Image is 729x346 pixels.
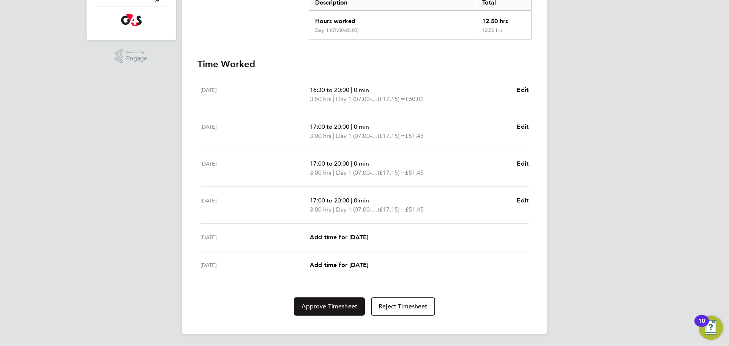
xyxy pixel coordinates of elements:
a: Go to home page [96,14,167,26]
div: [DATE] [200,159,310,177]
div: [DATE] [200,122,310,141]
span: £51.45 [405,206,424,213]
button: Open Resource Center, 10 new notifications [699,316,723,340]
div: 10 [698,321,705,331]
span: | [351,160,352,167]
span: Add time for [DATE] [310,234,368,241]
a: Edit [517,122,529,131]
span: | [351,123,352,130]
span: Day 1 (07.00-20.00) [336,168,378,177]
a: Add time for [DATE] [310,233,368,242]
div: 12.50 hrs [476,11,531,27]
span: Engage [126,55,147,62]
span: | [351,197,352,204]
div: [DATE] [200,85,310,104]
span: | [333,132,335,139]
span: £51.45 [405,169,424,176]
span: Powered by [126,49,147,55]
span: (£17.15) = [378,206,405,213]
div: [DATE] [200,233,310,242]
img: g4s-logo-retina.png [121,14,142,26]
span: 3.50 hrs [310,95,331,103]
span: Approve Timesheet [301,303,357,310]
a: Edit [517,159,529,168]
span: 17:00 to 20:00 [310,197,349,204]
div: Hours worked [309,11,476,27]
a: Powered byEngage [115,49,148,63]
span: Edit [517,160,529,167]
button: Reject Timesheet [371,297,435,316]
a: Edit [517,196,529,205]
span: (£17.15) = [378,132,405,139]
span: Edit [517,86,529,93]
span: 0 min [354,160,369,167]
span: Reject Timesheet [379,303,428,310]
span: | [333,95,335,103]
span: 0 min [354,123,369,130]
span: Day 1 (07.00-20.00) [336,131,378,141]
h3: Time Worked [197,58,532,70]
span: 0 min [354,197,369,204]
span: £60.02 [405,95,424,103]
span: 3.00 hrs [310,169,331,176]
span: 16:30 to 20:00 [310,86,349,93]
span: 0 min [354,86,369,93]
span: Edit [517,123,529,130]
span: | [333,206,335,213]
span: 17:00 to 20:00 [310,160,349,167]
span: 17:00 to 20:00 [310,123,349,130]
span: £51.45 [405,132,424,139]
a: Edit [517,85,529,95]
span: Day 1 (07.00-20.00) [336,95,378,104]
span: 3.00 hrs [310,206,331,213]
span: | [351,86,352,93]
span: Edit [517,197,529,204]
div: 12.50 hrs [476,27,531,39]
span: Day 1 (07.00-20.00) [336,205,378,214]
span: 3.00 hrs [310,132,331,139]
span: (£17.15) = [378,169,405,176]
div: [DATE] [200,261,310,270]
div: [DATE] [200,196,310,214]
span: | [333,169,335,176]
span: (£17.15) = [378,95,405,103]
div: Day 1 (07.00-20.00) [315,27,359,33]
button: Approve Timesheet [294,297,365,316]
a: Add time for [DATE] [310,261,368,270]
span: Add time for [DATE] [310,261,368,269]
